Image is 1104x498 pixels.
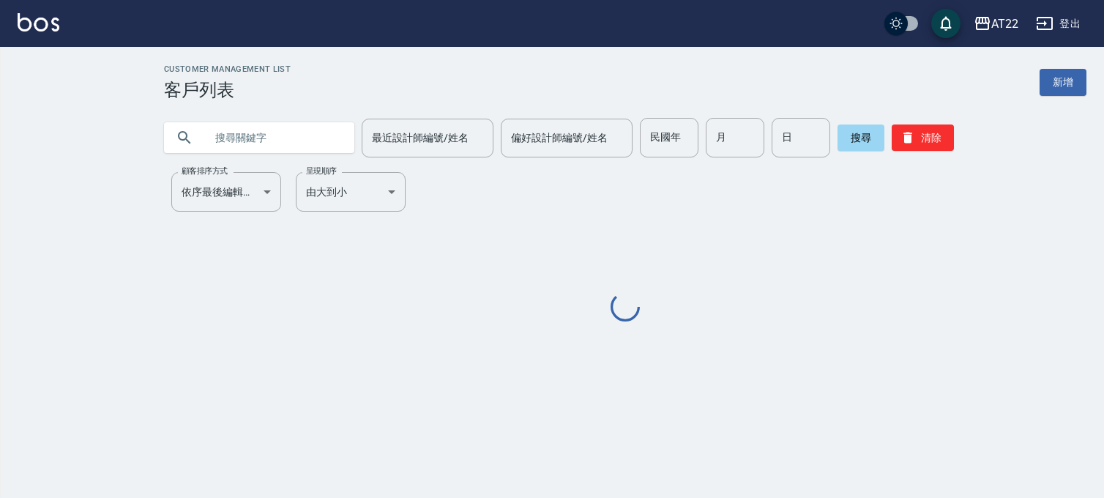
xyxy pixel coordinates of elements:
div: AT22 [991,15,1018,33]
h3: 客戶列表 [164,80,291,100]
button: 搜尋 [838,124,884,151]
label: 呈現順序 [306,166,337,176]
div: 依序最後編輯時間 [171,172,281,212]
button: AT22 [968,9,1024,39]
button: save [931,9,961,38]
button: 清除 [892,124,954,151]
h2: Customer Management List [164,64,291,74]
input: 搜尋關鍵字 [205,118,343,157]
label: 顧客排序方式 [182,166,228,176]
div: 由大到小 [296,172,406,212]
button: 登出 [1030,10,1086,37]
img: Logo [18,13,59,31]
a: 新增 [1040,69,1086,96]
